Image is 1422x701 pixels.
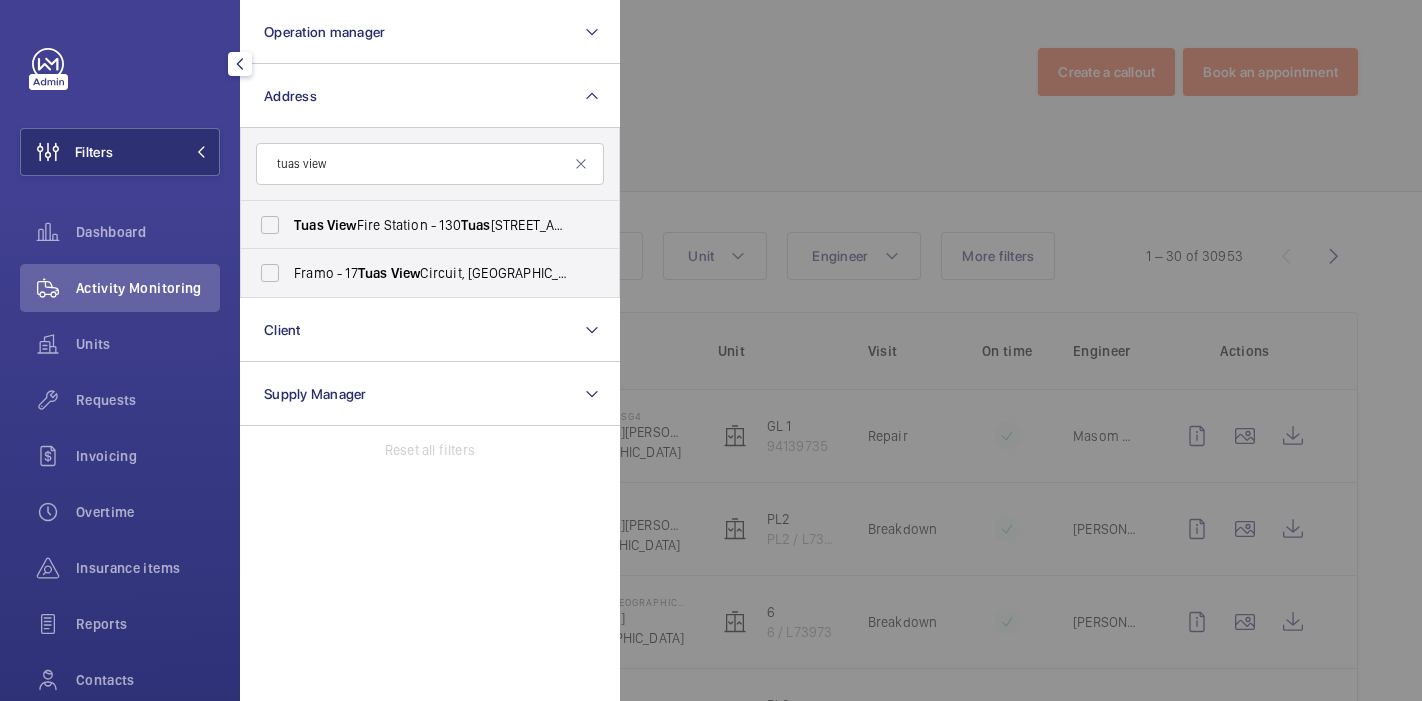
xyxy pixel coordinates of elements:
[76,614,220,634] span: Reports
[76,278,220,298] span: Activity Monitoring
[76,334,220,354] span: Units
[76,222,220,242] span: Dashboard
[75,142,113,162] span: Filters
[76,390,220,410] span: Requests
[76,670,220,690] span: Contacts
[76,502,220,522] span: Overtime
[76,558,220,578] span: Insurance items
[76,446,220,466] span: Invoicing
[20,128,220,176] button: Filters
